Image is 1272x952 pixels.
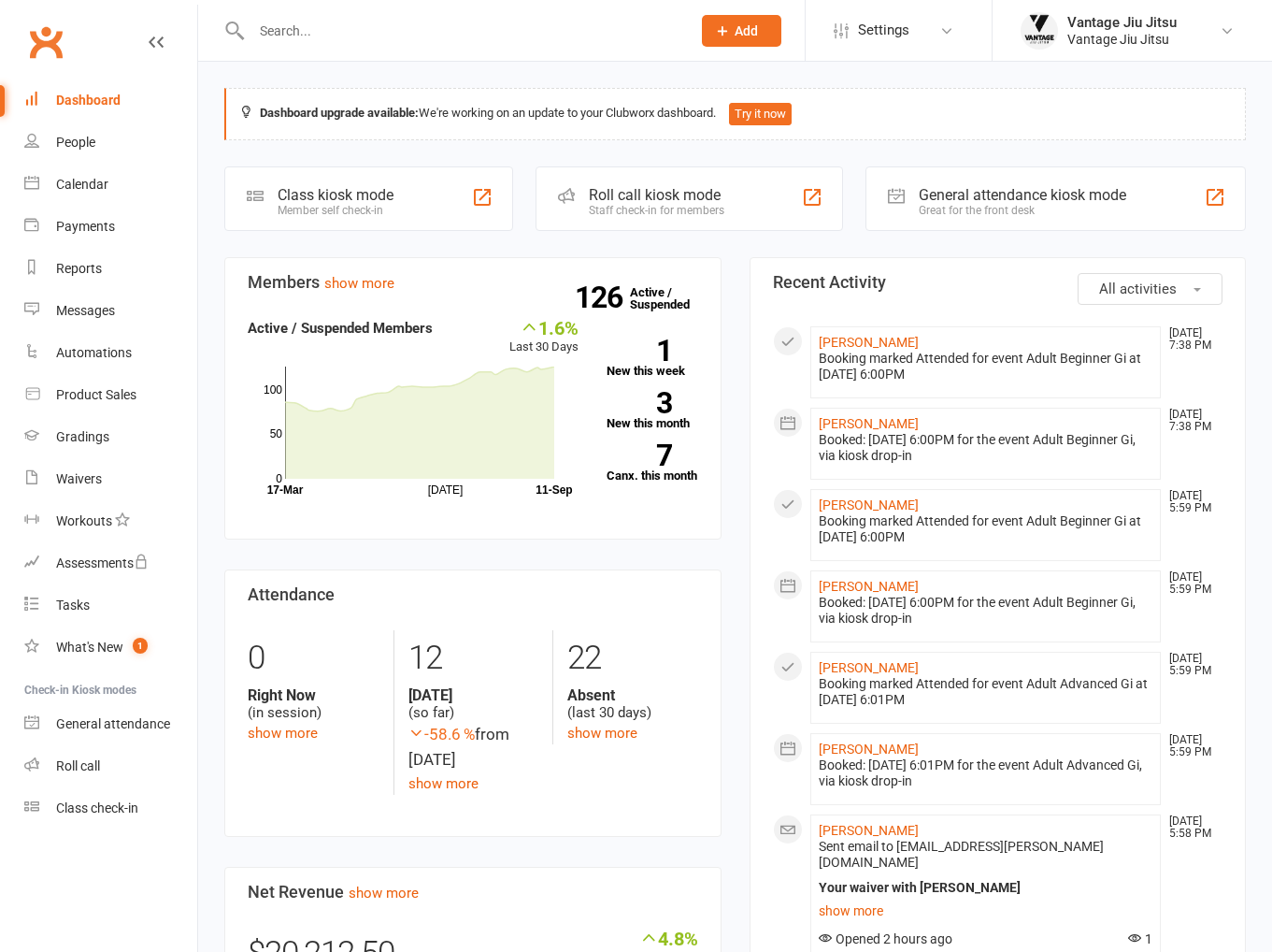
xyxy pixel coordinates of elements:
[248,320,433,337] strong: Active / Suspended Members
[1160,815,1222,840] time: [DATE] 5:58 PM
[56,471,102,486] div: Waivers
[56,716,170,731] div: General attendance
[260,106,419,120] strong: Dashboard upgrade available:
[56,345,132,360] div: Automations
[24,787,197,829] a: Class kiosk mode
[607,339,698,377] a: 1New this week
[56,801,138,815] div: Class check-in
[729,103,792,125] button: Try it now
[24,206,197,248] a: Payments
[24,458,197,500] a: Waivers
[24,248,197,290] a: Reports
[1160,734,1222,758] time: [DATE] 5:59 PM
[248,273,698,292] h3: Members
[919,204,1126,217] div: Great for the front desk
[24,416,197,458] a: Gradings
[278,186,393,204] div: Class kiosk mode
[56,513,112,528] div: Workouts
[567,686,698,704] strong: Absent
[589,204,724,217] div: Staff check-in for members
[248,686,379,722] div: (in session)
[607,337,672,365] strong: 1
[224,88,1246,140] div: We're working on an update to your Clubworx dashboard.
[1078,273,1222,305] button: All activities
[248,686,379,704] strong: Right Now
[248,725,318,742] a: show more
[408,722,539,772] div: from [DATE]
[919,186,1126,204] div: General attendance kiosk mode
[607,389,672,417] strong: 3
[24,79,197,122] a: Dashboard
[56,429,109,444] div: Gradings
[248,883,698,902] h3: Net Revenue
[1067,14,1177,31] div: Vantage Jiu Jitsu
[408,725,475,743] span: -58.6 %
[1160,571,1222,596] time: [DATE] 5:59 PM
[567,686,698,722] div: (last 30 days)
[56,555,149,570] div: Assessments
[819,595,1153,627] div: Booked: [DATE] 6:00PM for the event Adult Beginner Gi, via kiosk drop-in
[1160,653,1222,677] time: [DATE] 5:59 PM
[24,332,197,374] a: Automations
[819,416,919,431] a: [PERSON_NAME]
[702,15,781,47] button: Add
[819,351,1153,382] div: Booking marked Attended for event Adult Beginner Gi at [DATE] 6:00PM
[607,444,698,482] a: 7Canx. this month
[56,219,115,234] div: Payments
[278,204,393,217] div: Member self check-in
[56,640,123,655] div: What's New
[819,898,1153,924] a: show more
[607,392,698,429] a: 3New this month
[638,928,698,948] div: 4.8%
[24,542,197,584] a: Assessments
[819,931,952,946] span: Opened 2 hours ago
[24,290,197,332] a: Messages
[24,745,197,787] a: Roll call
[1021,12,1058,50] img: thumb_image1666673915.png
[819,432,1153,464] div: Booked: [DATE] 6:00PM for the event Adult Beginner Gi, via kiosk drop-in
[735,23,758,38] span: Add
[56,598,90,613] div: Tasks
[819,513,1153,545] div: Booking marked Attended for event Adult Beginner Gi at [DATE] 6:00PM
[349,885,419,902] a: show more
[567,630,698,686] div: 22
[589,186,724,204] div: Roll call kiosk mode
[248,630,379,686] div: 0
[324,275,394,292] a: show more
[24,500,197,542] a: Workouts
[56,261,102,276] div: Reports
[819,579,919,594] a: [PERSON_NAME]
[408,686,539,704] strong: [DATE]
[133,638,148,654] span: 1
[819,757,1153,789] div: Booked: [DATE] 6:01PM for the event Adult Advanced Gi, via kiosk drop-in
[24,164,197,206] a: Calendar
[567,725,637,742] a: show more
[819,660,919,675] a: [PERSON_NAME]
[773,273,1223,292] h3: Recent Activity
[408,630,539,686] div: 12
[819,335,919,350] a: [PERSON_NAME]
[24,122,197,164] a: People
[1099,281,1177,297] span: All activities
[819,676,1153,708] div: Booking marked Attended for event Adult Advanced Gi at [DATE] 6:01PM
[630,272,712,325] a: 126Active / Suspended
[509,317,579,357] div: Last 30 Days
[819,839,1104,870] span: Sent email to [EMAIL_ADDRESS][PERSON_NAME][DOMAIN_NAME]
[819,498,919,512] a: [PERSON_NAME]
[56,135,95,150] div: People
[607,441,672,469] strong: 7
[22,19,69,65] a: Clubworx
[246,18,678,44] input: Search...
[24,374,197,416] a: Product Sales
[56,387,136,402] div: Product Sales
[819,880,1153,896] div: Your waiver with [PERSON_NAME]
[56,177,108,192] div: Calendar
[1067,31,1177,48] div: Vantage Jiu Jitsu
[24,584,197,627] a: Tasks
[248,585,698,604] h3: Attendance
[408,686,539,722] div: (so far)
[509,317,579,338] div: 1.6%
[56,93,121,108] div: Dashboard
[408,775,479,792] a: show more
[858,9,909,51] span: Settings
